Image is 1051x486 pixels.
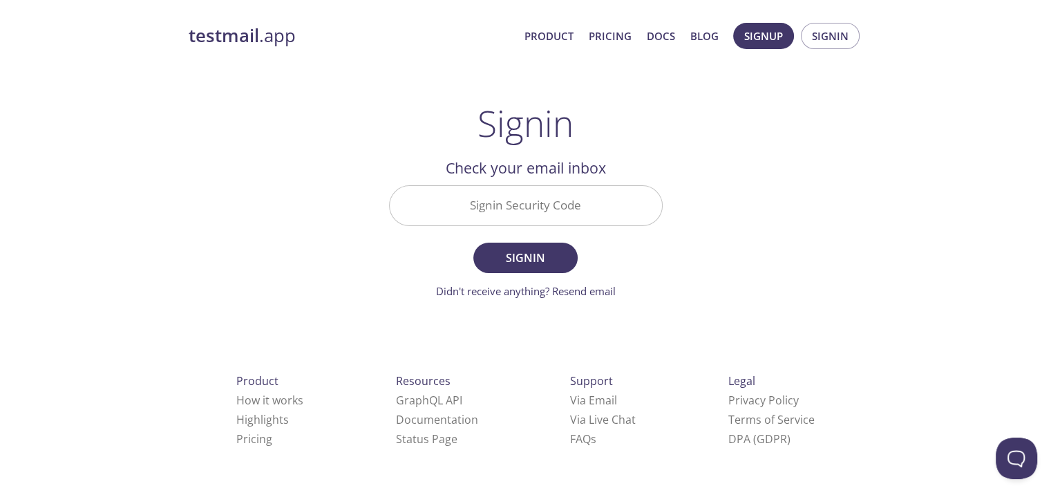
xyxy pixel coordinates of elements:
a: Pricing [236,431,272,447]
a: FAQ [570,431,596,447]
span: s [591,431,596,447]
span: Legal [728,373,755,389]
a: Highlights [236,412,289,427]
a: Documentation [396,412,478,427]
h2: Check your email inbox [389,156,663,180]
a: testmail.app [189,24,513,48]
button: Signin [801,23,860,49]
a: How it works [236,393,303,408]
a: Pricing [589,27,632,45]
iframe: Help Scout Beacon - Open [996,438,1037,479]
a: Status Page [396,431,457,447]
a: Via Live Chat [570,412,636,427]
span: Signup [744,27,783,45]
a: GraphQL API [396,393,462,408]
span: Signin [812,27,849,45]
a: DPA (GDPR) [728,431,790,447]
strong: testmail [189,24,259,48]
span: Support [570,373,613,389]
a: Didn't receive anything? Resend email [436,284,616,298]
a: Docs [647,27,675,45]
a: Terms of Service [728,412,815,427]
span: Signin [489,248,562,268]
button: Signup [733,23,794,49]
a: Privacy Policy [728,393,799,408]
button: Signin [473,243,577,273]
h1: Signin [477,102,574,144]
a: Via Email [570,393,617,408]
a: Blog [690,27,719,45]
span: Product [236,373,278,389]
a: Product [524,27,574,45]
span: Resources [396,373,451,389]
